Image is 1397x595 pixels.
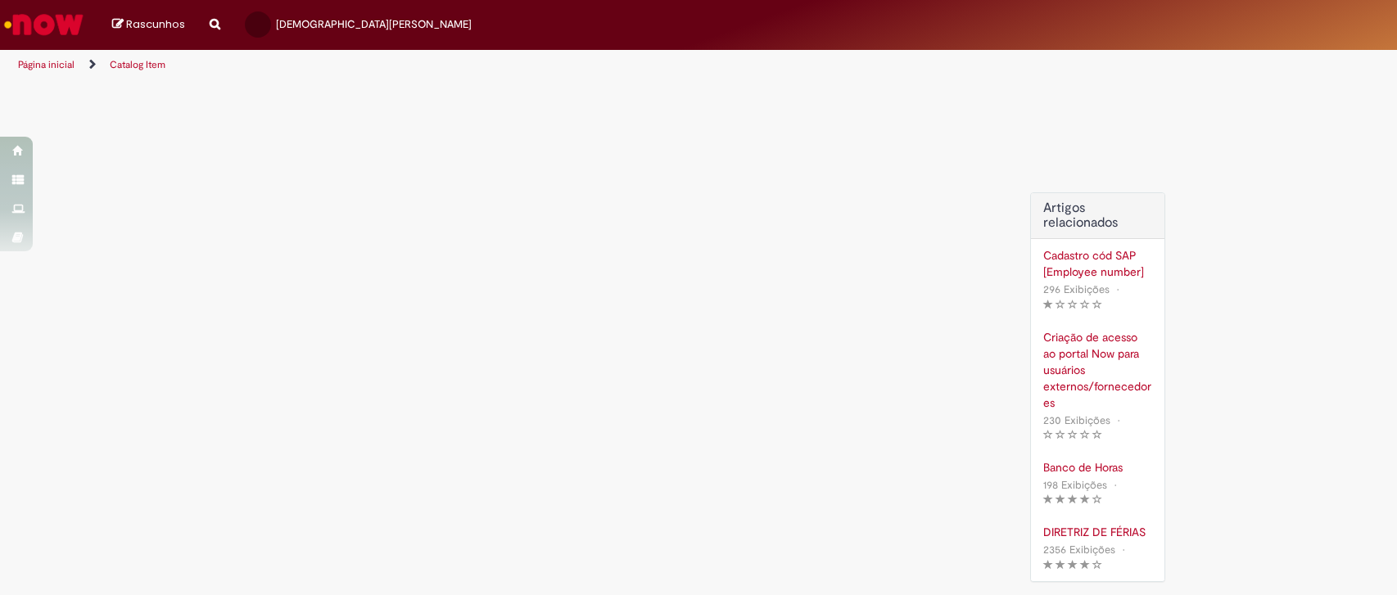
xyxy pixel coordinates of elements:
a: Página inicial [18,58,75,71]
span: 230 Exibições [1043,413,1110,427]
span: 198 Exibições [1043,478,1107,492]
a: Criação de acesso ao portal Now para usuários externos/fornecedores [1043,329,1152,411]
a: Rascunhos [112,17,185,33]
ul: Trilhas de página [12,50,919,80]
span: • [1110,474,1120,496]
span: • [1114,409,1123,431]
span: 296 Exibições [1043,282,1110,296]
a: DIRETRIZ DE FÉRIAS [1043,524,1152,540]
a: Catalog Item [110,58,165,71]
span: Rascunhos [126,16,185,32]
h3: Artigos relacionados [1043,201,1152,230]
span: 2356 Exibições [1043,543,1115,557]
img: ServiceNow [2,8,86,41]
a: Banco de Horas [1043,459,1152,476]
a: Cadastro cód SAP [Employee number] [1043,247,1152,280]
span: [DEMOGRAPHIC_DATA][PERSON_NAME] [276,17,472,31]
span: • [1119,539,1128,561]
span: • [1113,278,1123,300]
